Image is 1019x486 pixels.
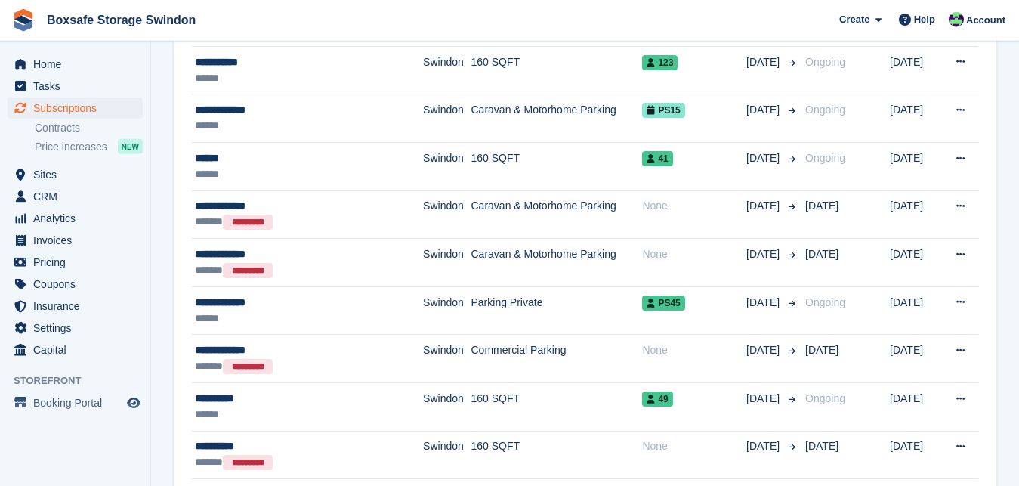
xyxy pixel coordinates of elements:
span: [DATE] [805,344,838,356]
span: Invoices [33,230,124,251]
a: Boxsafe Storage Swindon [41,8,202,33]
td: Commercial Parking [471,335,643,383]
td: Swindon [423,431,471,479]
a: menu [8,230,143,251]
span: PS45 [642,296,684,311]
td: [DATE] [890,286,940,335]
td: [DATE] [890,142,940,190]
div: NEW [118,139,143,154]
span: [DATE] [746,246,783,262]
td: Caravan & Motorhome Parking [471,190,643,239]
span: [DATE] [746,295,783,311]
span: 49 [642,392,672,407]
td: Swindon [423,286,471,335]
span: Ongoing [805,392,845,404]
a: Contracts [35,121,143,135]
span: [DATE] [746,342,783,358]
a: menu [8,339,143,361]
td: [DATE] [890,239,940,287]
span: Storefront [14,373,150,388]
td: Swindon [423,382,471,431]
td: Swindon [423,239,471,287]
div: None [642,246,746,262]
td: Swindon [423,142,471,190]
td: Caravan & Motorhome Parking [471,94,643,143]
span: 41 [642,151,672,166]
a: menu [8,392,143,413]
span: Ongoing [805,104,845,116]
a: menu [8,208,143,229]
img: Kim Virabi [949,12,964,27]
a: menu [8,98,143,119]
span: [DATE] [746,150,783,166]
a: menu [8,186,143,207]
td: [DATE] [890,431,940,479]
img: stora-icon-8386f47178a22dfd0bd8f6a31ec36ba5ce8667c1dd55bd0f319d3a0aa187defe.svg [12,9,35,32]
span: [DATE] [805,248,838,260]
span: Analytics [33,208,124,229]
span: Pricing [33,252,124,273]
span: CRM [33,186,124,207]
td: 160 SQFT [471,46,643,94]
span: Help [914,12,935,27]
span: Insurance [33,296,124,317]
span: [DATE] [746,438,783,454]
a: menu [8,274,143,295]
span: Ongoing [805,152,845,164]
span: Booking Portal [33,392,124,413]
span: Tasks [33,76,124,97]
span: Ongoing [805,296,845,308]
span: Coupons [33,274,124,295]
span: Subscriptions [33,98,124,119]
span: [DATE] [746,391,783,407]
td: Swindon [423,46,471,94]
td: [DATE] [890,335,940,383]
a: Preview store [125,394,143,412]
td: Swindon [423,335,471,383]
td: 160 SQFT [471,431,643,479]
span: [DATE] [746,198,783,214]
a: menu [8,252,143,273]
span: PS15 [642,103,684,118]
span: Ongoing [805,56,845,68]
span: Sites [33,164,124,185]
span: [DATE] [746,102,783,118]
span: [DATE] [746,54,783,70]
a: menu [8,317,143,339]
a: Price increases NEW [35,138,143,155]
div: None [642,198,746,214]
td: [DATE] [890,382,940,431]
td: [DATE] [890,94,940,143]
td: [DATE] [890,190,940,239]
span: Create [839,12,869,27]
span: Price increases [35,140,107,154]
span: [DATE] [805,200,838,212]
td: Parking Private [471,286,643,335]
a: menu [8,164,143,185]
td: [DATE] [890,46,940,94]
span: Account [966,13,1005,28]
a: menu [8,76,143,97]
span: Capital [33,339,124,361]
span: [DATE] [805,440,838,452]
div: None [642,342,746,358]
a: menu [8,54,143,75]
a: menu [8,296,143,317]
td: 160 SQFT [471,142,643,190]
div: None [642,438,746,454]
td: Swindon [423,190,471,239]
td: 160 SQFT [471,382,643,431]
td: Swindon [423,94,471,143]
span: Settings [33,317,124,339]
span: 123 [642,55,678,70]
span: Home [33,54,124,75]
td: Caravan & Motorhome Parking [471,239,643,287]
